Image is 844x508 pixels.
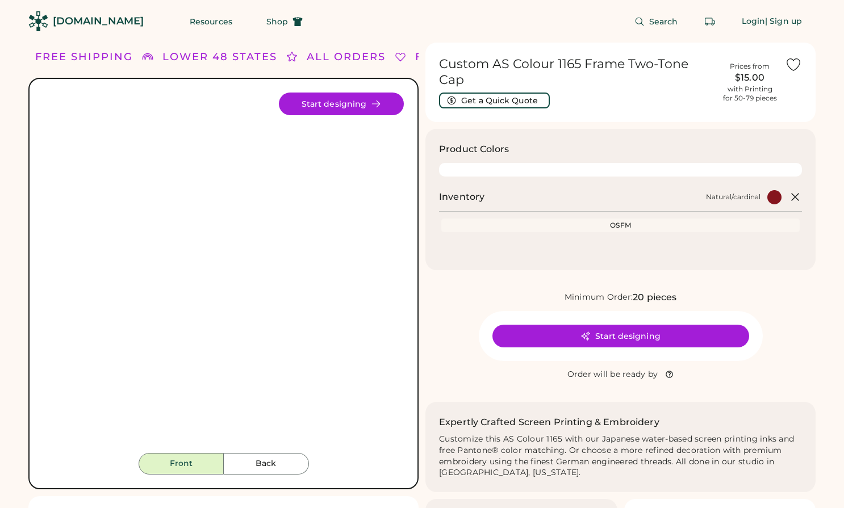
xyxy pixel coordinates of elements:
[279,93,404,115] button: Start designing
[35,49,133,65] div: FREE SHIPPING
[439,56,715,88] h1: Custom AS Colour 1165 Frame Two-Tone Cap
[28,11,48,31] img: Rendered Logo - Screens
[565,292,633,303] div: Minimum Order:
[699,10,721,33] button: Retrieve an order
[492,325,749,347] button: Start designing
[439,93,550,108] button: Get a Quick Quote
[649,18,678,26] span: Search
[253,10,316,33] button: Shop
[444,221,797,230] div: OSFM
[706,192,761,201] div: Natural/cardinal
[742,16,766,27] div: Login
[162,49,277,65] div: LOWER 48 STATES
[266,18,288,26] span: Shop
[176,10,246,33] button: Resources
[43,93,404,453] img: 1165 - Natural/cardinal Front Image
[439,434,802,479] div: Customize this AS Colour 1165 with our Japanese water-based screen printing inks and free Pantone...
[307,49,386,65] div: ALL ORDERS
[224,453,309,475] button: Back
[723,85,777,103] div: with Printing for 50-79 pieces
[621,10,692,33] button: Search
[730,62,770,71] div: Prices from
[633,291,676,304] div: 20 pieces
[790,457,839,506] iframe: Front Chat
[439,415,659,429] h2: Expertly Crafted Screen Printing & Embroidery
[53,14,144,28] div: [DOMAIN_NAME]
[567,369,658,380] div: Order will be ready by
[765,16,802,27] div: | Sign up
[415,49,513,65] div: FREE SHIPPING
[439,190,484,204] h2: Inventory
[721,71,778,85] div: $15.00
[139,453,224,475] button: Front
[43,93,404,453] div: 1165 Style Image
[439,142,509,156] h3: Product Colors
